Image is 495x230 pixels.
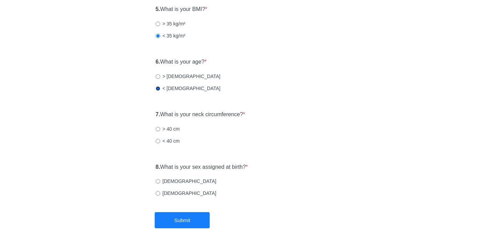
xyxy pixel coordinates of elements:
[156,111,245,119] label: What is your neck circumference?
[156,32,186,39] label: < 35 kg/m²
[156,22,160,26] input: > 35 kg/m²
[156,73,221,80] label: > [DEMOGRAPHIC_DATA]
[156,86,160,91] input: < [DEMOGRAPHIC_DATA]
[156,191,160,196] input: [DEMOGRAPHIC_DATA]
[156,85,221,92] label: < [DEMOGRAPHIC_DATA]
[156,190,217,197] label: [DEMOGRAPHIC_DATA]
[156,138,180,144] label: < 40 cm
[156,74,160,79] input: > [DEMOGRAPHIC_DATA]
[156,6,207,13] label: What is your BMI?
[156,59,160,65] strong: 6.
[156,127,160,131] input: > 40 cm
[156,179,160,184] input: [DEMOGRAPHIC_DATA]
[156,178,217,185] label: [DEMOGRAPHIC_DATA]
[156,58,207,66] label: What is your age?
[156,111,160,117] strong: 7.
[156,34,160,38] input: < 35 kg/m²
[156,163,248,171] label: What is your sex assigned at birth?
[156,20,186,27] label: > 35 kg/m²
[155,212,210,228] button: Submit
[156,139,160,143] input: < 40 cm
[156,125,180,132] label: > 40 cm
[156,6,160,12] strong: 5.
[156,164,160,170] strong: 8.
